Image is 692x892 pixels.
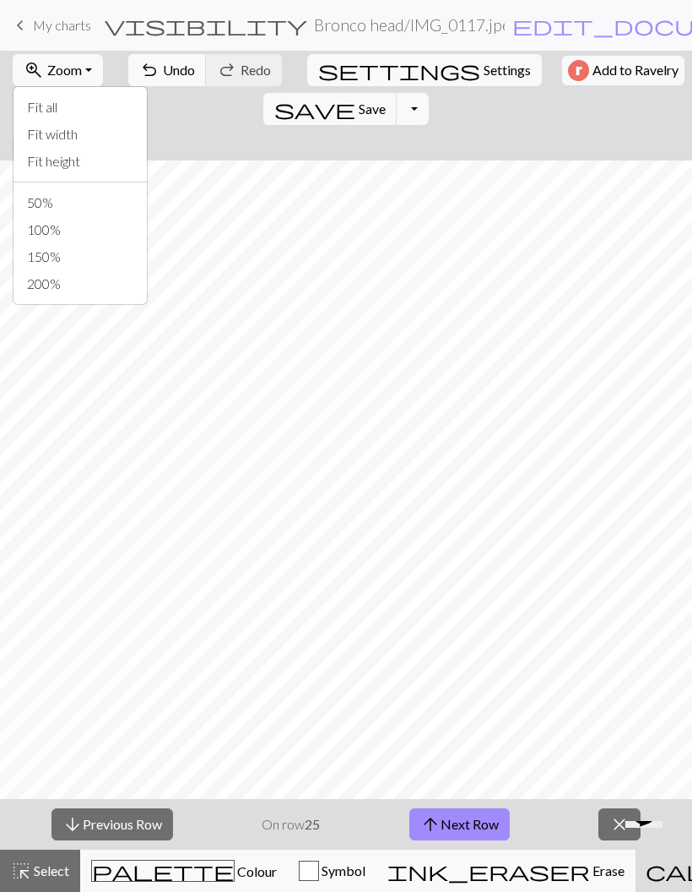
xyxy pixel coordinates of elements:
span: highlight_alt [11,859,31,883]
button: SettingsSettings [307,54,542,86]
button: Erase [376,850,635,892]
span: My charts [33,17,91,33]
button: Fit width [14,121,147,148]
span: zoom_in [24,58,44,82]
span: help [11,133,92,156]
a: My charts [10,11,91,40]
span: Save [359,101,386,117]
span: close [609,813,630,836]
img: Ravelry [568,60,589,81]
button: Previous Row [51,808,173,840]
button: Colour [80,850,288,892]
span: undo [139,58,159,82]
span: settings [318,58,480,82]
span: visibility [105,14,307,37]
span: Undo [163,62,195,78]
span: ink_eraser [387,859,590,883]
p: On row [262,814,320,835]
button: Next Row [409,808,510,840]
span: arrow_downward [62,813,83,836]
button: 200% [14,270,147,297]
iframe: chat widget [619,821,675,875]
span: Symbol [319,862,365,878]
span: keyboard_arrow_left [10,14,30,37]
span: Add to Ravelry [592,60,678,81]
button: 100% [14,216,147,243]
span: Settings [484,60,531,80]
button: Symbol [288,850,376,892]
span: save [274,97,355,121]
span: Erase [590,862,624,878]
h2: Bronco head / IMG_0117.jpeg [314,15,505,35]
span: palette [92,859,234,883]
i: Settings [318,60,480,80]
span: Colour [235,863,277,879]
strong: 25 [305,816,320,832]
button: Add to Ravelry [562,56,684,85]
span: Zoom [47,62,82,78]
button: 50% [14,189,147,216]
button: Zoom [13,54,103,86]
button: 150% [14,243,147,270]
span: Select [31,862,69,878]
button: Save [263,93,397,125]
button: Fit all [14,94,147,121]
span: arrow_upward [420,813,441,836]
button: Fit height [14,148,147,175]
button: Undo [128,54,207,86]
